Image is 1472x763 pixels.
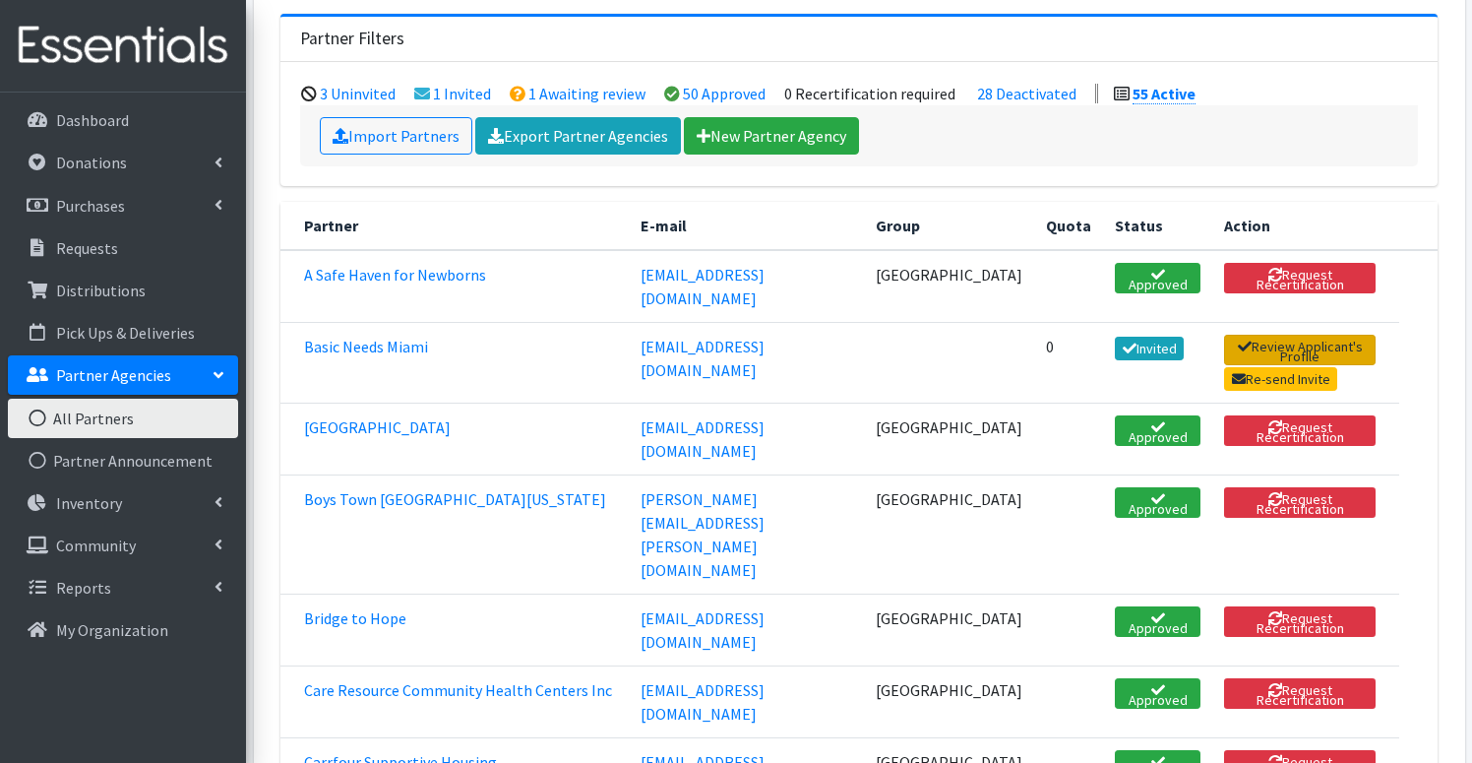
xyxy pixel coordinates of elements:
[528,84,645,103] a: 1 Awaiting review
[641,608,765,652] a: [EMAIL_ADDRESS][DOMAIN_NAME]
[864,594,1034,666] td: [GEOGRAPHIC_DATA]
[1224,335,1376,365] a: Review Applicant's Profile
[8,610,238,650] a: My Organization
[8,143,238,182] a: Donations
[864,475,1034,594] td: [GEOGRAPHIC_DATA]
[280,202,629,250] th: Partner
[1115,337,1184,360] a: Invited
[8,483,238,523] a: Inventory
[864,250,1034,323] td: [GEOGRAPHIC_DATA]
[304,489,606,509] a: Boys Town [GEOGRAPHIC_DATA][US_STATE]
[1224,606,1376,637] button: Request Recertification
[977,84,1076,103] a: 28 Deactivated
[304,265,486,285] a: A Safe Haven for Newborns
[629,202,864,250] th: E-mail
[1115,415,1200,446] a: Approved
[8,441,238,480] a: Partner Announcement
[304,337,428,356] a: Basic Needs Miami
[1103,202,1212,250] th: Status
[56,153,127,172] p: Donations
[56,365,171,385] p: Partner Agencies
[304,608,406,628] a: Bridge to Hope
[1224,367,1337,391] a: Re-send Invite
[8,526,238,565] a: Community
[641,489,765,580] a: [PERSON_NAME][EMAIL_ADDRESS][PERSON_NAME][DOMAIN_NAME]
[641,337,765,380] a: [EMAIL_ADDRESS][DOMAIN_NAME]
[8,228,238,268] a: Requests
[641,417,765,461] a: [EMAIL_ADDRESS][DOMAIN_NAME]
[56,196,125,216] p: Purchases
[784,84,955,103] li: 0 Recertification required
[1224,487,1376,518] button: Request Recertification
[56,620,168,640] p: My Organization
[56,238,118,258] p: Requests
[56,281,146,300] p: Distributions
[8,186,238,225] a: Purchases
[684,117,859,155] a: New Partner Agency
[1115,678,1200,709] a: Approved
[8,313,238,352] a: Pick Ups & Deliveries
[1224,678,1376,709] button: Request Recertification
[8,568,238,607] a: Reports
[304,680,612,700] a: Care Resource Community Health Centers Inc
[641,680,765,724] a: [EMAIL_ADDRESS][DOMAIN_NAME]
[641,265,765,308] a: [EMAIL_ADDRESS][DOMAIN_NAME]
[8,355,238,395] a: Partner Agencies
[1115,606,1200,637] a: Approved
[8,13,238,79] img: HumanEssentials
[56,493,122,513] p: Inventory
[8,399,238,438] a: All Partners
[864,403,1034,475] td: [GEOGRAPHIC_DATA]
[864,202,1034,250] th: Group
[1034,202,1103,250] th: Quota
[56,578,111,598] p: Reports
[8,271,238,310] a: Distributions
[320,117,472,155] a: Import Partners
[56,110,129,130] p: Dashboard
[1133,84,1196,104] a: 55 Active
[1034,322,1103,403] td: 0
[475,117,681,155] a: Export Partner Agencies
[1212,202,1399,250] th: Action
[1224,263,1376,293] button: Request Recertification
[1115,263,1200,293] a: Approved
[683,84,766,103] a: 50 Approved
[56,536,136,555] p: Community
[8,100,238,140] a: Dashboard
[1224,415,1376,446] button: Request Recertification
[300,29,404,49] h3: Partner Filters
[433,84,491,103] a: 1 Invited
[1115,487,1200,518] a: Approved
[304,417,451,437] a: [GEOGRAPHIC_DATA]
[56,323,195,343] p: Pick Ups & Deliveries
[320,84,396,103] a: 3 Uninvited
[864,666,1034,737] td: [GEOGRAPHIC_DATA]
